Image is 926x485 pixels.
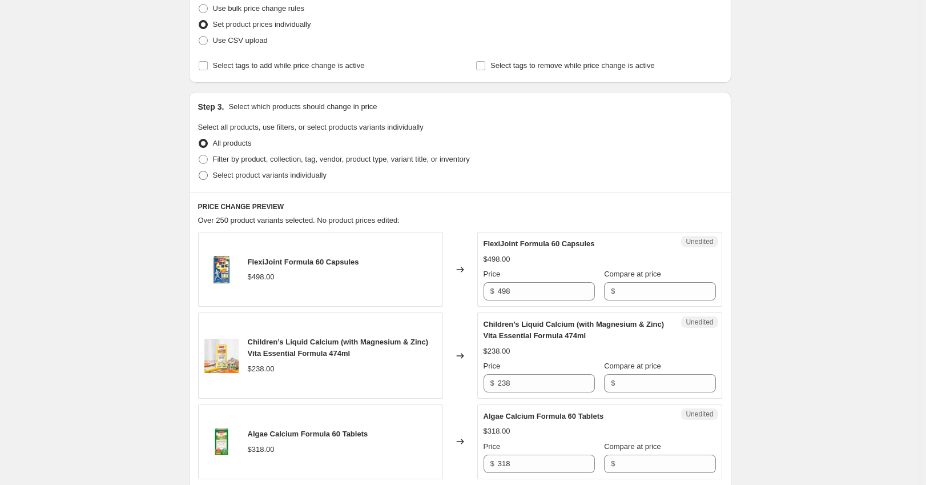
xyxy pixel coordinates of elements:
[248,258,359,266] span: FlexiJoint Formula 60 Capsules
[213,61,365,70] span: Select tags to add while price change is active
[611,379,615,387] span: $
[484,270,501,278] span: Price
[604,442,661,451] span: Compare at price
[228,101,377,113] p: Select which products should change in price
[248,338,429,358] span: Children’s Liquid Calcium (with Magnesium & Zinc) Vita Essential Formula 474ml
[204,252,239,287] img: 2982f_1_80x.jpg
[490,287,494,295] span: $
[198,123,424,131] span: Select all products, use filters, or select products variants individually
[213,20,311,29] span: Set product prices individually
[198,101,224,113] h2: Step 3.
[213,36,268,45] span: Use CSV upload
[204,424,239,459] img: 3051f_1_80x.jpg
[611,287,615,295] span: $
[484,362,501,370] span: Price
[490,61,655,70] span: Select tags to remove while price change is active
[198,216,400,225] span: Over 250 product variants selected. No product prices edited:
[484,254,510,265] div: $498.00
[198,202,722,211] h6: PRICE CHANGE PREVIEW
[686,318,713,327] span: Unedited
[484,426,510,437] div: $318.00
[686,410,713,419] span: Unedited
[213,171,327,179] span: Select product variants individually
[204,339,239,373] img: 3093_ProductShot_1_80x.jpg
[490,459,494,468] span: $
[604,362,661,370] span: Compare at price
[604,270,661,278] span: Compare at price
[686,237,713,246] span: Unedited
[484,320,665,340] span: Children’s Liquid Calcium (with Magnesium & Zinc) Vita Essential Formula 474ml
[484,442,501,451] span: Price
[484,346,510,357] div: $238.00
[611,459,615,468] span: $
[248,444,275,455] div: $318.00
[213,139,252,147] span: All products
[490,379,494,387] span: $
[248,271,275,283] div: $498.00
[248,430,368,438] span: Algae Calcium Formula 60 Tablets
[248,363,275,375] div: $238.00
[213,155,470,163] span: Filter by product, collection, tag, vendor, product type, variant title, or inventory
[213,4,304,13] span: Use bulk price change rules
[484,412,604,420] span: Algae Calcium Formula 60 Tablets
[484,239,595,248] span: FlexiJoint Formula 60 Capsules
